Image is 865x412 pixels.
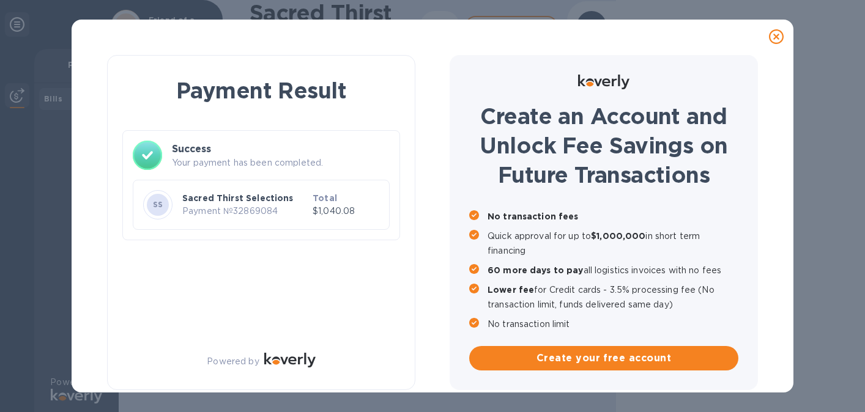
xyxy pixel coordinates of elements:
[488,265,584,275] b: 60 more days to pay
[469,346,738,370] button: Create your free account
[313,205,379,218] p: $1,040.08
[488,282,738,312] p: for Credit cards - 3.5% processing fee (No transaction limit, funds delivered same day)
[488,285,534,295] b: Lower fee
[264,353,316,367] img: Logo
[313,193,337,203] b: Total
[479,351,729,366] span: Create your free account
[488,317,738,331] p: No transaction limit
[153,200,163,209] b: SS
[488,263,738,278] p: all logistics invoices with no fees
[488,212,579,221] b: No transaction fees
[127,75,395,106] h1: Payment Result
[207,355,259,368] p: Powered by
[172,156,390,169] p: Your payment has been completed.
[488,229,738,258] p: Quick approval for up to in short term financing
[578,75,629,89] img: Logo
[469,101,738,189] h1: Create an Account and Unlock Fee Savings on Future Transactions
[182,192,308,204] p: Sacred Thirst Selections
[172,142,390,156] h3: Success
[182,205,308,218] p: Payment № 32869084
[591,231,645,241] b: $1,000,000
